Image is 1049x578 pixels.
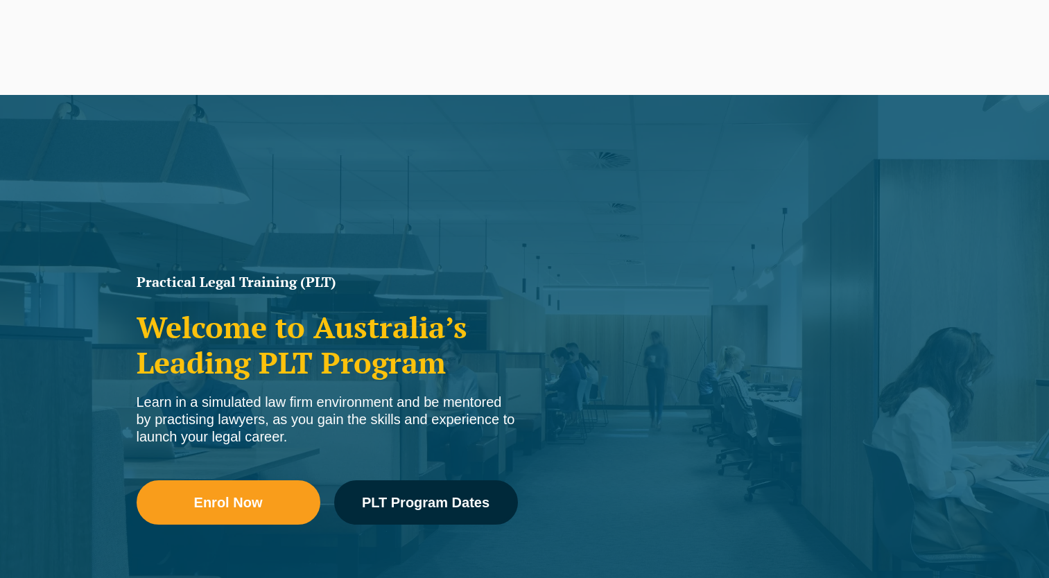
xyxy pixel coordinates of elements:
[137,394,518,446] div: Learn in a simulated law firm environment and be mentored by practising lawyers, as you gain the ...
[194,496,263,509] span: Enrol Now
[362,496,489,509] span: PLT Program Dates
[334,480,518,525] a: PLT Program Dates
[137,275,518,289] h1: Practical Legal Training (PLT)
[137,480,320,525] a: Enrol Now
[137,310,518,380] h2: Welcome to Australia’s Leading PLT Program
